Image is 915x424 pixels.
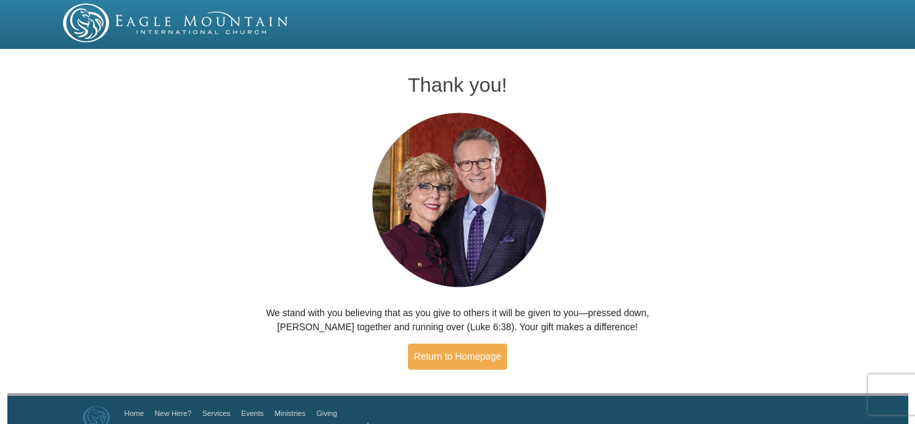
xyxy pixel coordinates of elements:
[408,344,507,370] a: Return to Homepage
[241,409,264,417] a: Events
[125,409,144,417] a: Home
[202,409,230,417] a: Services
[359,109,557,293] img: Pastors George and Terri Pearsons
[155,409,192,417] a: New Here?
[63,3,289,42] img: EMIC
[236,306,679,334] p: We stand with you believing that as you give to others it will be given to you—pressed down, [PER...
[275,409,305,417] a: Ministries
[236,74,679,96] h1: Thank you!
[316,409,337,417] a: Giving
